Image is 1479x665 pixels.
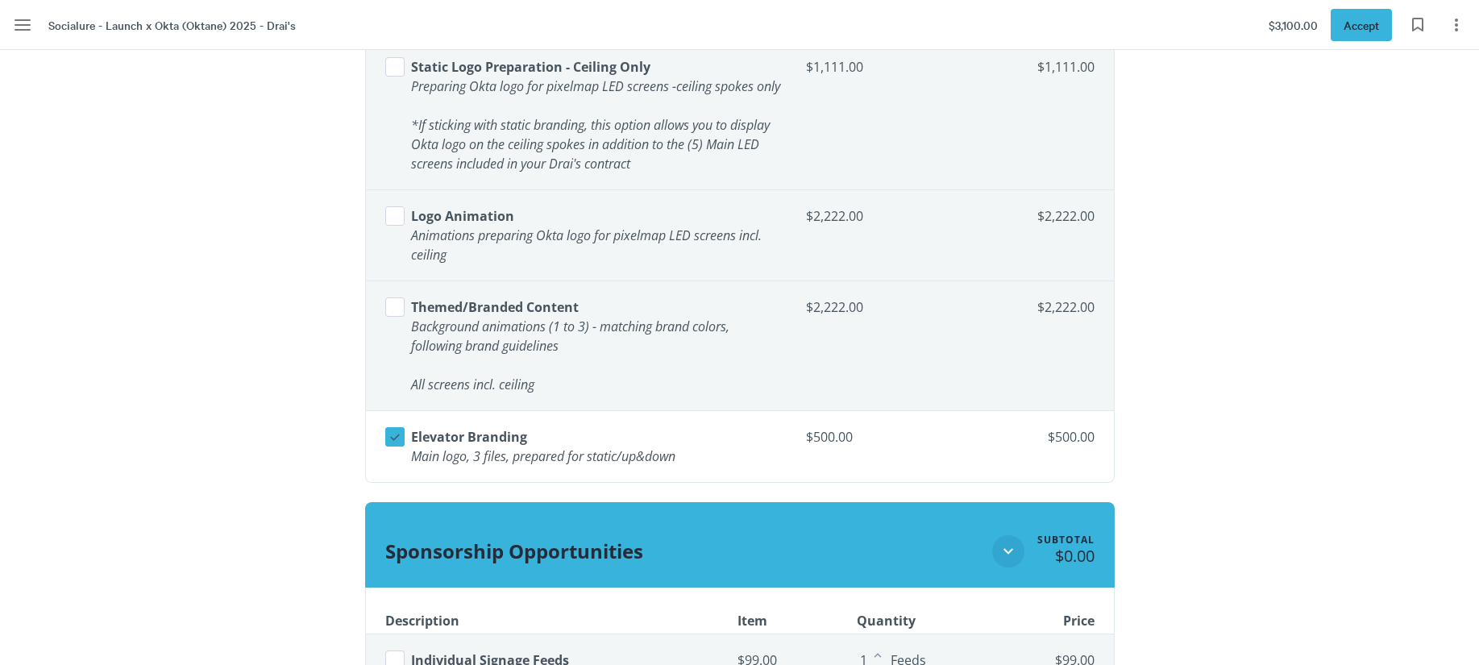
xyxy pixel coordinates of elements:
span: Quantity [857,614,916,627]
button: Accept [1331,9,1392,41]
span: $1,111.00 [806,54,923,80]
span: Static Logo Preparation - Ceiling Only [411,58,650,76]
span: Price [1063,614,1095,627]
span: Main logo, 3 files, prepared for static/up&down [411,447,675,465]
span: $2,222.00 [1037,207,1095,225]
span: Background animations (1 to 3) - matching brand colors, following brand guidelines [411,318,733,355]
span: Logo Animation [411,207,514,225]
span: Animations preparing Okta logo for pixelmap LED screens incl. ceiling [411,227,765,264]
span: Themed/Branded Content [411,298,579,316]
span: Preparing Okta logo for pixelmap LED screens -ceiling spokes only [411,77,780,95]
span: $500.00 [1048,428,1095,446]
span: $2,222.00 [806,203,923,229]
span: $500.00 [806,424,923,450]
span: Description [385,614,459,627]
span: Accept [1344,16,1379,34]
div: Subtotal [1037,535,1095,545]
button: Menu [6,9,39,41]
button: Page options [1440,9,1473,41]
span: *If sticking with static branding, this option allows you to display Okta logo on the ceiling spo... [411,116,773,172]
span: Sponsorship Opportunities [385,538,643,564]
span: Elevator Branding [411,428,527,446]
span: $0.00 [1055,545,1095,567]
button: Increase [872,650,883,661]
span: $2,222.00 [806,294,923,320]
span: $3,100.00 [1269,16,1318,34]
span: Item [737,614,767,627]
span: $2,222.00 [1037,298,1095,316]
span: All screens incl. ceiling [411,376,534,393]
button: Close section [992,535,1024,567]
span: Socialure - Launch x Okta (Oktane) 2025 - Drai's [48,16,296,34]
span: $1,111.00 [1037,58,1095,76]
